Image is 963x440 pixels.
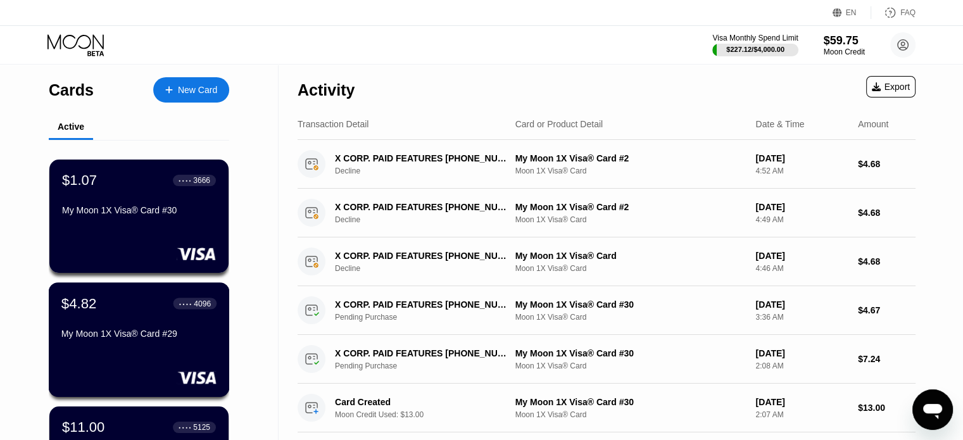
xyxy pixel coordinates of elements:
div: Moon 1X Visa® Card [515,215,746,224]
div: Moon Credit [824,47,865,56]
div: $1.07 [62,172,97,189]
div: X CORP. PAID FEATURES [PHONE_NUMBER] US [335,299,508,310]
div: Active [58,122,84,132]
div: Amount [858,119,888,129]
div: My Moon 1X Visa® Card #30 [515,348,746,358]
div: X CORP. PAID FEATURES [PHONE_NUMBER] US [335,251,508,261]
div: [DATE] [755,251,848,261]
div: $4.68 [858,159,916,169]
div: $11.00 [62,419,104,436]
div: My Moon 1X Visa® Card #30 [515,397,746,407]
div: My Moon 1X Visa® Card #2 [515,153,746,163]
div: 3666 [193,176,210,185]
div: Decline [335,167,522,175]
div: $4.82● ● ● ●4096My Moon 1X Visa® Card #29 [49,283,229,396]
div: X CORP. PAID FEATURES [PHONE_NUMBER] USPending PurchaseMy Moon 1X Visa® Card #30Moon 1X Visa® Car... [298,335,916,384]
div: Pending Purchase [335,313,522,322]
iframe: Button to launch messaging window [912,389,953,430]
div: My Moon 1X Visa® Card #30 [62,205,216,215]
div: $1.07● ● ● ●3666My Moon 1X Visa® Card #30 [49,160,229,273]
div: X CORP. PAID FEATURES [PHONE_NUMBER] US [335,202,508,212]
div: Moon 1X Visa® Card [515,313,746,322]
div: X CORP. PAID FEATURES [PHONE_NUMBER] USPending PurchaseMy Moon 1X Visa® Card #30Moon 1X Visa® Car... [298,286,916,335]
div: $227.12 / $4,000.00 [726,46,784,53]
div: $4.68 [858,208,916,218]
div: Moon Credit Used: $13.00 [335,410,522,419]
div: Export [866,76,916,97]
div: X CORP. PAID FEATURES [PHONE_NUMBER] USDeclineMy Moon 1X Visa® CardMoon 1X Visa® Card[DATE]4:46 A... [298,237,916,286]
div: 4:46 AM [755,264,848,273]
div: Card CreatedMoon Credit Used: $13.00My Moon 1X Visa® Card #30Moon 1X Visa® Card[DATE]2:07 AM$13.00 [298,384,916,432]
div: Moon 1X Visa® Card [515,264,746,273]
div: Moon 1X Visa® Card [515,410,746,419]
div: 5125 [193,423,210,432]
div: Visa Monthly Spend Limit$227.12/$4,000.00 [712,34,798,56]
div: New Card [178,85,217,96]
div: 4:52 AM [755,167,848,175]
div: $59.75Moon Credit [824,34,865,56]
div: My Moon 1X Visa® Card #30 [515,299,746,310]
div: My Moon 1X Visa® Card [515,251,746,261]
div: X CORP. PAID FEATURES [PHONE_NUMBER] US [335,153,508,163]
div: $4.82 [61,295,97,311]
div: 2:08 AM [755,361,848,370]
div: Visa Monthly Spend Limit [712,34,798,42]
div: 2:07 AM [755,410,848,419]
div: Pending Purchase [335,361,522,370]
div: Activity [298,81,355,99]
div: Card Created [335,397,508,407]
div: Export [872,82,910,92]
div: Date & Time [755,119,804,129]
div: New Card [153,77,229,103]
div: [DATE] [755,348,848,358]
div: 3:36 AM [755,313,848,322]
div: [DATE] [755,299,848,310]
div: Decline [335,264,522,273]
div: Cards [49,81,94,99]
div: $59.75 [824,34,865,47]
div: [DATE] [755,153,848,163]
div: Decline [335,215,522,224]
div: Moon 1X Visa® Card [515,361,746,370]
div: My Moon 1X Visa® Card #2 [515,202,746,212]
div: $4.68 [858,256,916,267]
div: X CORP. PAID FEATURES [PHONE_NUMBER] USDeclineMy Moon 1X Visa® Card #2Moon 1X Visa® Card[DATE]4:5... [298,140,916,189]
div: X CORP. PAID FEATURES [PHONE_NUMBER] USDeclineMy Moon 1X Visa® Card #2Moon 1X Visa® Card[DATE]4:4... [298,189,916,237]
div: ● ● ● ● [179,425,191,429]
div: My Moon 1X Visa® Card #29 [61,329,217,339]
div: Card or Product Detail [515,119,603,129]
div: Moon 1X Visa® Card [515,167,746,175]
div: ● ● ● ● [179,179,191,182]
div: EN [833,6,871,19]
div: [DATE] [755,202,848,212]
div: EN [846,8,857,17]
div: $4.67 [858,305,916,315]
div: FAQ [871,6,916,19]
div: $7.24 [858,354,916,364]
div: $13.00 [858,403,916,413]
div: [DATE] [755,397,848,407]
div: FAQ [900,8,916,17]
div: 4:49 AM [755,215,848,224]
div: Transaction Detail [298,119,368,129]
div: ● ● ● ● [179,301,192,305]
div: X CORP. PAID FEATURES [PHONE_NUMBER] US [335,348,508,358]
div: 4096 [194,299,211,308]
